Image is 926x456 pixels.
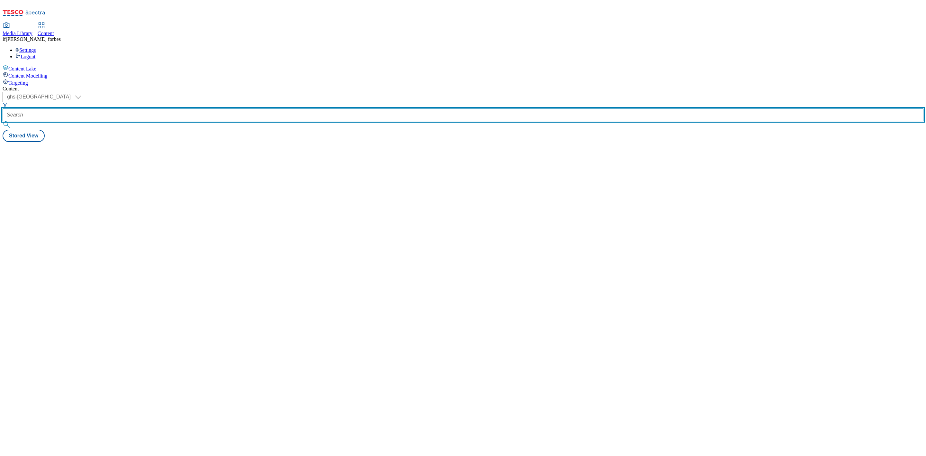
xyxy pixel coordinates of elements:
[3,23,32,36] a: Media Library
[3,65,923,72] a: Content Lake
[38,23,54,36] a: Content
[3,79,923,86] a: Targeting
[8,80,28,86] span: Targeting
[3,130,45,142] button: Stored View
[3,102,8,107] svg: Search Filters
[3,36,6,42] span: lf
[15,47,36,53] a: Settings
[3,72,923,79] a: Content Modelling
[38,31,54,36] span: Content
[6,36,61,42] span: [PERSON_NAME] forbes
[3,108,923,121] input: Search
[3,31,32,36] span: Media Library
[3,86,923,92] div: Content
[8,73,47,79] span: Content Modelling
[8,66,36,71] span: Content Lake
[15,54,35,59] a: Logout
